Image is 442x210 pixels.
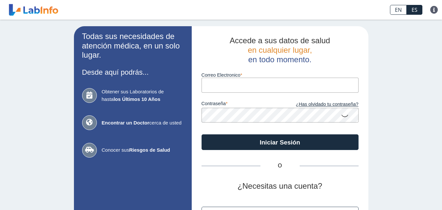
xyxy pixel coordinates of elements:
button: Iniciar Sesión [202,134,359,150]
span: Conocer sus [102,146,184,154]
span: cerca de usted [102,119,184,127]
span: O [260,162,300,170]
b: Riesgos de Salud [129,147,170,153]
span: Obtener sus Laboratorios de hasta [102,88,184,103]
h2: ¿Necesitas una cuenta? [202,181,359,191]
span: en todo momento. [248,55,311,64]
a: ES [407,5,422,15]
span: Accede a sus datos de salud [230,36,330,45]
h2: Todas sus necesidades de atención médica, en un solo lugar. [82,32,184,60]
span: en cualquier lugar, [248,46,312,54]
label: Correo Electronico [202,72,359,78]
b: Encontrar un Doctor [102,120,150,125]
a: ¿Has olvidado tu contraseña? [280,101,359,108]
h3: Desde aquí podrás... [82,68,184,76]
b: los Últimos 10 Años [114,96,160,102]
label: contraseña [202,101,280,108]
a: EN [390,5,407,15]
